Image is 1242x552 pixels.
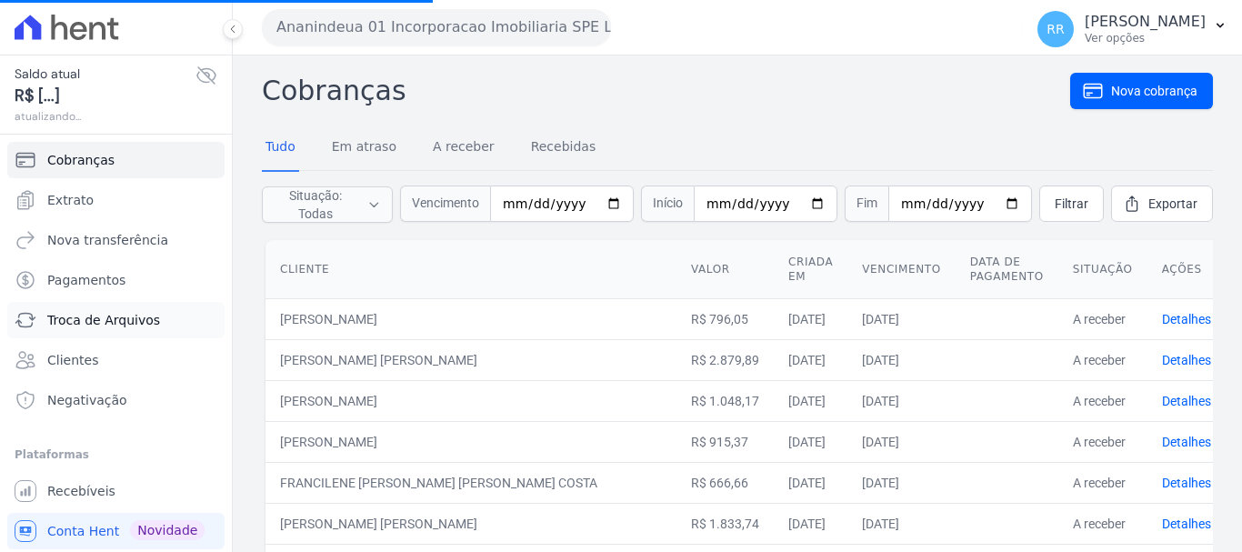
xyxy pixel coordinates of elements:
span: R$ [...] [15,84,195,108]
td: R$ 915,37 [676,421,774,462]
td: R$ 2.879,89 [676,339,774,380]
td: R$ 666,66 [676,462,774,503]
span: Novidade [130,520,205,540]
a: Detalhes [1162,435,1211,449]
th: Criada em [774,240,847,299]
a: Clientes [7,342,225,378]
span: Início [641,186,694,222]
a: Pagamentos [7,262,225,298]
td: [DATE] [774,421,847,462]
th: Data de pagamento [956,240,1058,299]
span: Saldo atual [15,65,195,84]
p: Ver opções [1085,31,1206,45]
span: Troca de Arquivos [47,311,160,329]
span: Extrato [47,191,94,209]
span: Recebíveis [47,482,115,500]
td: [PERSON_NAME] [265,421,676,462]
span: Nova cobrança [1111,82,1197,100]
span: Clientes [47,351,98,369]
p: [PERSON_NAME] [1085,13,1206,31]
button: Situação: Todas [262,186,393,223]
span: Negativação [47,391,127,409]
td: [PERSON_NAME] [PERSON_NAME] [265,339,676,380]
span: Conta Hent [47,522,119,540]
td: R$ 1.833,74 [676,503,774,544]
button: RR [PERSON_NAME] Ver opções [1023,4,1242,55]
a: Nova transferência [7,222,225,258]
span: atualizando... [15,108,195,125]
th: Situação [1058,240,1147,299]
a: Detalhes [1162,353,1211,367]
span: Cobranças [47,151,115,169]
a: Negativação [7,382,225,418]
span: Nova transferência [47,231,168,249]
td: R$ 796,05 [676,298,774,339]
th: Ações [1147,240,1226,299]
a: Tudo [262,125,299,172]
a: Em atraso [328,125,400,172]
td: A receber [1058,421,1147,462]
span: Exportar [1148,195,1197,213]
td: [DATE] [847,380,955,421]
span: Filtrar [1055,195,1088,213]
th: Cliente [265,240,676,299]
a: Detalhes [1162,517,1211,531]
th: Valor [676,240,774,299]
td: A receber [1058,339,1147,380]
span: Situação: Todas [274,186,356,223]
td: [PERSON_NAME] [PERSON_NAME] [265,503,676,544]
span: Fim [845,186,888,222]
h2: Cobranças [262,70,1070,111]
td: [PERSON_NAME] [265,380,676,421]
td: A receber [1058,380,1147,421]
td: [DATE] [847,421,955,462]
td: [PERSON_NAME] [265,298,676,339]
td: [DATE] [774,380,847,421]
a: Extrato [7,182,225,218]
a: Detalhes [1162,394,1211,408]
th: Vencimento [847,240,955,299]
td: [DATE] [847,462,955,503]
a: Nova cobrança [1070,73,1213,109]
td: [DATE] [847,339,955,380]
td: [DATE] [774,298,847,339]
td: R$ 1.048,17 [676,380,774,421]
td: [DATE] [774,462,847,503]
a: Exportar [1111,186,1213,222]
a: Cobranças [7,142,225,178]
td: [DATE] [774,503,847,544]
a: Filtrar [1039,186,1104,222]
span: Vencimento [400,186,490,222]
span: RR [1047,23,1064,35]
a: A receber [429,125,498,172]
td: A receber [1058,503,1147,544]
a: Recebíveis [7,473,225,509]
td: [DATE] [774,339,847,380]
button: Ananindeua 01 Incorporacao Imobiliaria SPE LTDA [262,9,611,45]
td: FRANCILENE [PERSON_NAME] [PERSON_NAME] COSTA [265,462,676,503]
td: [DATE] [847,503,955,544]
td: A receber [1058,298,1147,339]
a: Troca de Arquivos [7,302,225,338]
td: A receber [1058,462,1147,503]
a: Detalhes [1162,476,1211,490]
a: Recebidas [527,125,600,172]
div: Plataformas [15,444,217,466]
td: [DATE] [847,298,955,339]
span: Pagamentos [47,271,125,289]
a: Detalhes [1162,312,1211,326]
a: Conta Hent Novidade [7,513,225,549]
